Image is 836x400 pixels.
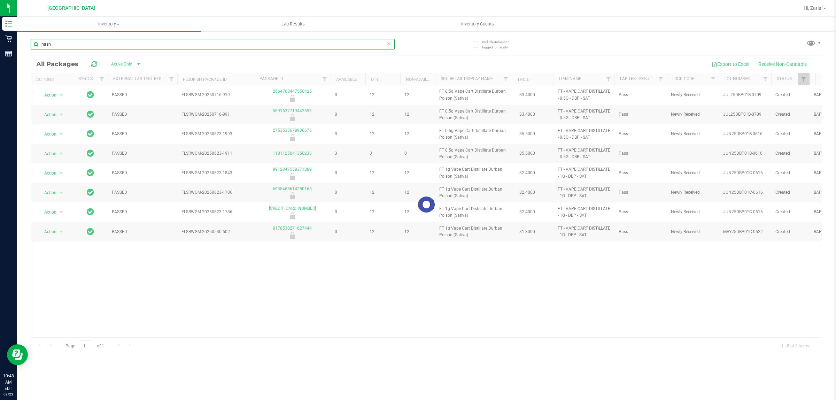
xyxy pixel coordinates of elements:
a: Inventory Counts [385,17,570,31]
span: [GEOGRAPHIC_DATA] [47,5,95,11]
inline-svg: Retail [5,35,12,42]
span: Include items not tagged for facility [482,39,517,50]
span: Lab Results [272,21,314,27]
span: Hi, Zaria! [804,5,823,11]
p: 09/23 [3,392,14,397]
inline-svg: Reports [5,50,12,57]
inline-svg: Inventory [5,20,12,27]
p: 10:48 AM EDT [3,373,14,392]
a: Lab Results [201,17,385,31]
iframe: Resource center [7,344,28,365]
a: Inventory [17,17,201,31]
span: Inventory [17,21,201,27]
span: Clear [386,39,391,48]
span: Inventory Counts [452,21,503,27]
input: Search Package ID, Item Name, SKU, Lot or Part Number... [31,39,395,49]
